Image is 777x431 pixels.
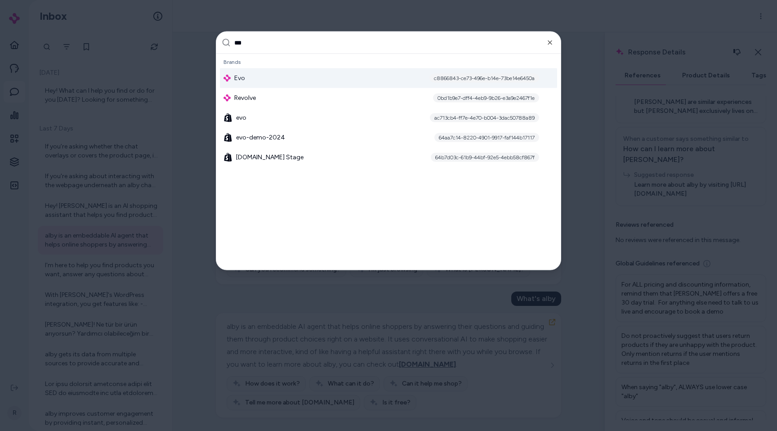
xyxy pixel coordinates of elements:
img: alby Logo [223,94,231,102]
div: 64b7d03c-61b9-44bf-92e5-4ebb58cf867f [431,153,539,162]
div: c8866843-ce73-496e-b14e-73be14e6450a [429,74,539,83]
div: 64aa7c14-8220-4901-9917-faf144b17117 [434,133,539,142]
span: [DOMAIN_NAME] Stage [236,153,304,162]
span: Revolve [234,94,256,103]
div: ac713cb4-ff7e-4e70-b004-3dac50788a89 [430,113,539,122]
span: Evo [234,74,245,83]
span: evo [236,113,246,122]
div: Suggestions [216,54,561,270]
div: Brands [220,56,557,68]
img: alby Logo [223,75,231,82]
span: evo-demo-2024 [236,133,285,142]
div: 0bd1b9e7-dff4-4eb9-9b26-e3a9e2467f1e [433,94,539,103]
